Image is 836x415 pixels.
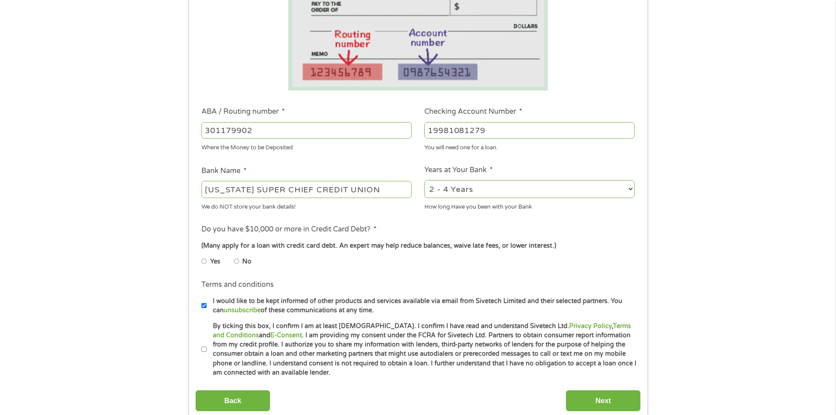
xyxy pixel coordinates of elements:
label: By ticking this box, I confirm I am at least [DEMOGRAPHIC_DATA]. I confirm I have read and unders... [207,321,637,378]
a: Terms and Conditions [213,322,631,339]
div: We do NOT store your bank details! [201,199,412,211]
label: I would like to be kept informed of other products and services available via email from Sivetech... [207,296,637,315]
div: How long Have you been with your Bank [424,199,635,211]
input: Back [195,390,270,411]
a: unsubscribe [224,307,261,314]
label: Yes [210,257,220,267]
label: No [242,257,251,267]
input: Next [566,390,641,411]
label: Checking Account Number [424,107,522,116]
label: ABA / Routing number [201,107,285,116]
a: E-Consent [270,332,302,339]
div: Where the Money to be Deposited [201,141,412,152]
div: (Many apply for a loan with credit card debt. An expert may help reduce balances, waive late fees... [201,241,634,251]
label: Do you have $10,000 or more in Credit Card Debt? [201,225,377,234]
a: Privacy Policy [569,322,612,330]
label: Years at Your Bank [424,166,493,175]
input: 263177916 [201,122,412,139]
div: You will need one for a loan. [424,141,635,152]
label: Bank Name [201,166,247,176]
input: 345634636 [424,122,635,139]
label: Terms and conditions [201,280,274,289]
